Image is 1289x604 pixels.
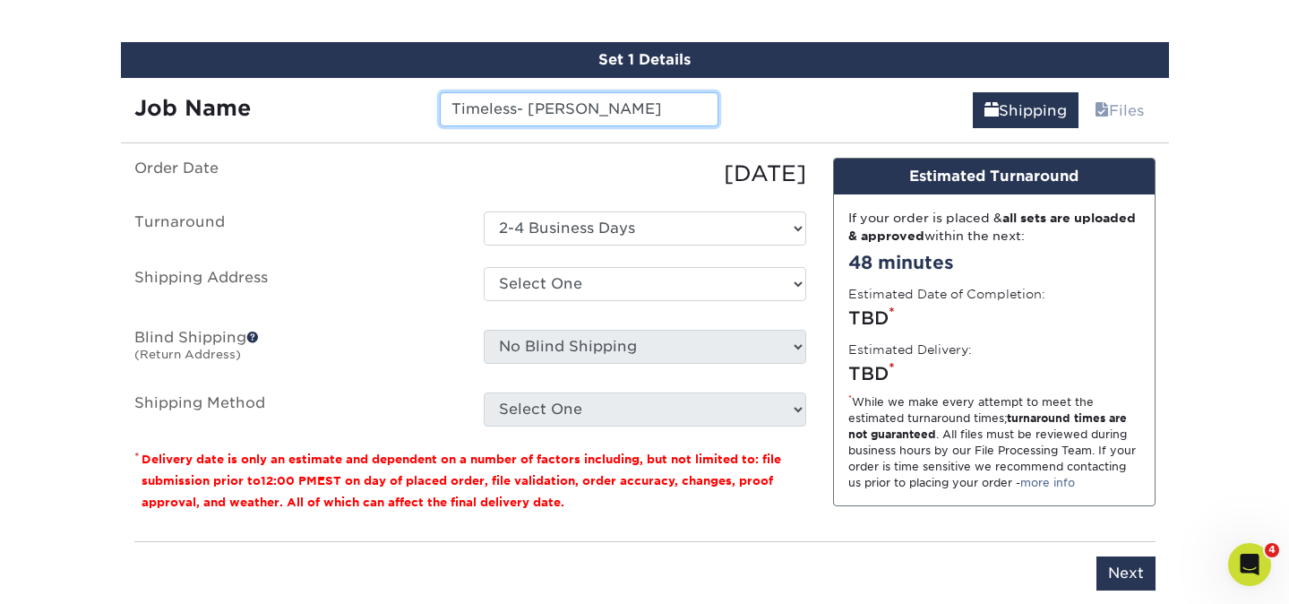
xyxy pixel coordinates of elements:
iframe: Intercom live chat [1228,543,1271,586]
input: Enter a job name [440,92,718,126]
label: Estimated Date of Completion: [848,285,1045,303]
label: Turnaround [121,211,470,246]
strong: turnaround times are not guaranteed [848,411,1127,441]
div: Estimated Turnaround [834,159,1155,194]
input: Next [1096,557,1156,591]
label: Order Date [121,158,470,190]
strong: Job Name [134,95,251,121]
label: Estimated Delivery: [848,341,972,358]
div: If your order is placed & within the next: [848,209,1140,246]
a: more info [1020,476,1075,489]
label: Shipping Address [121,267,470,308]
div: While we make every attempt to meet the estimated turnaround times; . All files must be reviewed ... [848,394,1140,491]
label: Shipping Method [121,393,470,427]
span: files [1095,102,1109,119]
div: [DATE] [470,158,820,190]
a: Files [1083,92,1156,128]
div: Set 1 Details [121,42,1169,78]
small: (Return Address) [134,348,241,361]
span: 12:00 PM [261,474,317,488]
span: 4 [1265,543,1279,557]
label: Blind Shipping [121,330,470,371]
div: TBD [848,305,1140,332]
div: 48 minutes [848,249,1140,276]
div: TBD [848,360,1140,387]
span: shipping [984,102,999,119]
small: Delivery date is only an estimate and dependent on a number of factors including, but not limited... [142,453,781,509]
a: Shipping [973,92,1078,128]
